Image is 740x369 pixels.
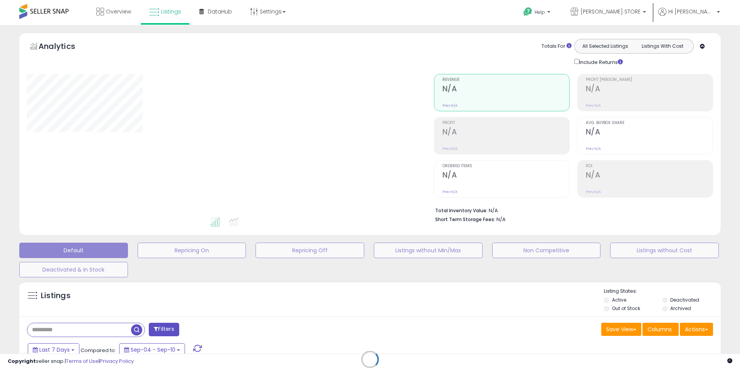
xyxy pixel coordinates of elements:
[542,43,572,50] div: Totals For
[442,103,457,108] small: Prev: N/A
[610,243,719,258] button: Listings without Cost
[8,357,36,365] strong: Copyright
[442,127,569,138] h2: N/A
[374,243,483,258] button: Listings without Min/Max
[586,146,601,151] small: Prev: N/A
[435,207,488,214] b: Total Inventory Value:
[39,41,90,54] h5: Analytics
[658,8,720,25] a: Hi [PERSON_NAME]
[496,216,506,223] span: N/A
[634,41,691,51] button: Listings With Cost
[442,84,569,95] h2: N/A
[568,57,632,66] div: Include Returns
[19,243,128,258] button: Default
[442,78,569,82] span: Revenue
[106,8,131,15] span: Overview
[435,216,495,223] b: Short Term Storage Fees:
[442,121,569,125] span: Profit
[208,8,232,15] span: DataHub
[492,243,601,258] button: Non Competitive
[586,121,713,125] span: Avg. Buybox Share
[435,205,707,215] li: N/A
[586,171,713,181] h2: N/A
[523,7,533,17] i: Get Help
[668,8,715,15] span: Hi [PERSON_NAME]
[442,164,569,168] span: Ordered Items
[442,146,457,151] small: Prev: N/A
[517,1,558,25] a: Help
[586,190,601,194] small: Prev: N/A
[19,262,128,277] button: Deactivated & In Stock
[586,84,713,95] h2: N/A
[256,243,364,258] button: Repricing Off
[442,190,457,194] small: Prev: N/A
[138,243,246,258] button: Repricing On
[586,78,713,82] span: Profit [PERSON_NAME]
[161,8,181,15] span: Listings
[8,358,134,365] div: seller snap | |
[586,164,713,168] span: ROI
[586,103,601,108] small: Prev: N/A
[442,171,569,181] h2: N/A
[577,41,634,51] button: All Selected Listings
[535,9,545,15] span: Help
[586,127,713,138] h2: N/A
[580,8,641,15] span: [PERSON_NAME] STORE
